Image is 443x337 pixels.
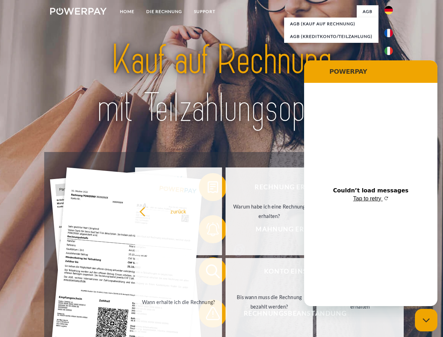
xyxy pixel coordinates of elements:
[415,309,437,331] iframe: Button to launch messaging window
[139,206,218,216] div: zurück
[357,5,378,18] a: agb
[230,202,309,221] div: Warum habe ich eine Rechnung erhalten?
[139,297,218,306] div: Wann erhalte ich die Rechnung?
[384,6,393,14] img: de
[67,34,376,134] img: title-powerpay_de.svg
[230,292,309,311] div: Bis wann muss die Rechnung bezahlt werden?
[50,8,107,15] img: logo-powerpay-white.svg
[384,29,393,37] img: fr
[114,5,140,18] a: Home
[304,60,437,306] iframe: Messaging window
[384,47,393,55] img: it
[140,5,188,18] a: DIE RECHNUNG
[188,5,221,18] a: SUPPORT
[284,18,378,30] a: AGB (Kauf auf Rechnung)
[284,30,378,43] a: AGB (Kreditkonto/Teilzahlung)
